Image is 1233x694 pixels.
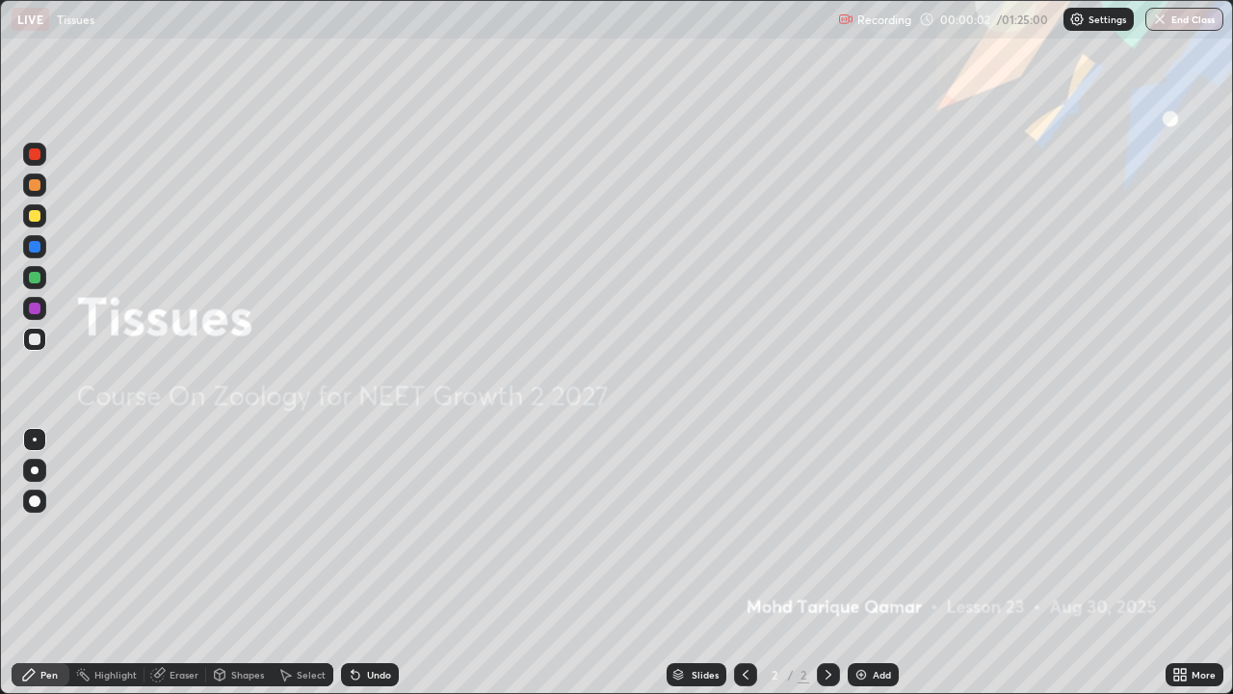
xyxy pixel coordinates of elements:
div: 2 [798,666,809,683]
img: class-settings-icons [1069,12,1085,27]
div: 2 [765,669,784,681]
img: end-class-cross [1152,12,1167,27]
div: Slides [692,670,719,680]
div: More [1192,670,1216,680]
div: Select [297,670,326,680]
div: Highlight [94,670,137,680]
div: Eraser [170,670,198,680]
button: End Class [1145,8,1223,31]
div: / [788,669,794,681]
div: Pen [40,670,58,680]
div: Shapes [231,670,264,680]
img: recording.375f2c34.svg [838,12,853,27]
p: Settings [1089,14,1126,24]
p: LIVE [17,12,43,27]
div: Undo [367,670,391,680]
div: Add [873,670,891,680]
p: Tissues [57,12,94,27]
p: Recording [857,13,911,27]
img: add-slide-button [853,667,869,682]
